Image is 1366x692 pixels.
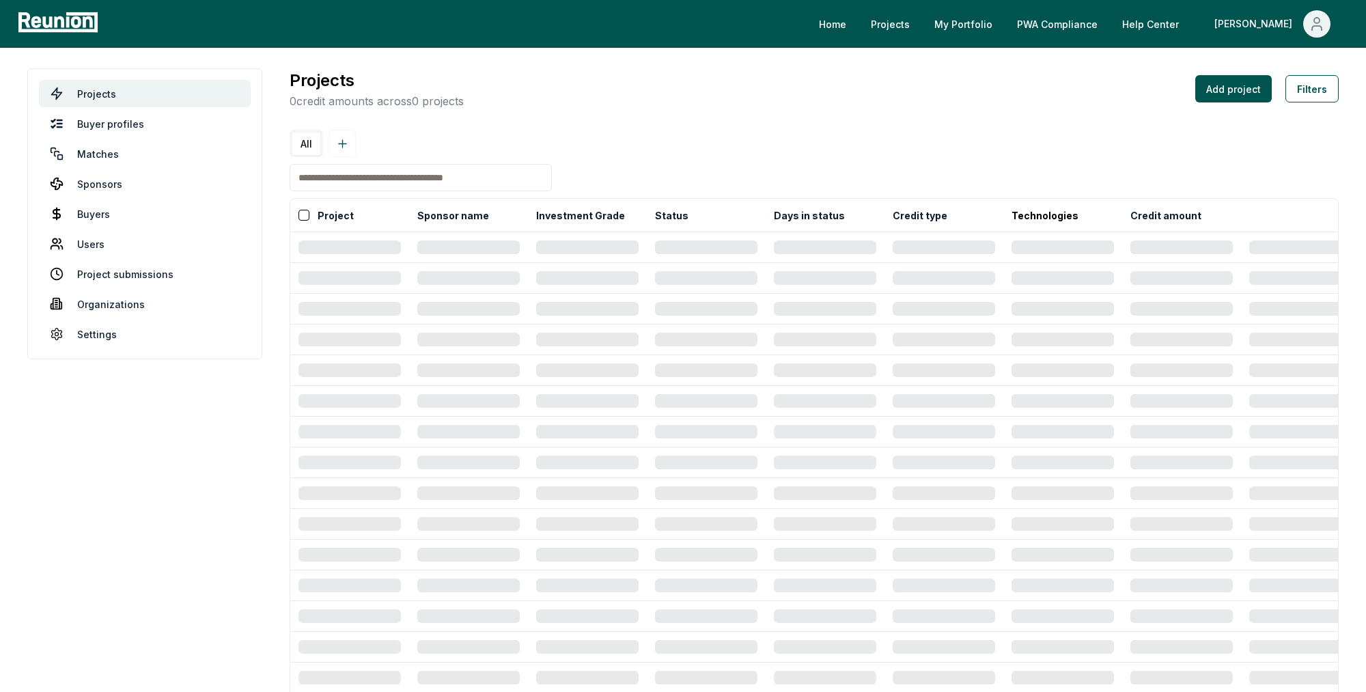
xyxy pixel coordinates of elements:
[1285,75,1339,102] button: Filters
[39,320,251,348] a: Settings
[39,170,251,197] a: Sponsors
[415,202,492,229] button: Sponsor name
[290,68,464,93] h3: Projects
[39,110,251,137] a: Buyer profiles
[39,260,251,288] a: Project submissions
[771,202,848,229] button: Days in status
[1128,202,1204,229] button: Credit amount
[652,202,691,229] button: Status
[39,290,251,318] a: Organizations
[808,10,1352,38] nav: Main
[290,93,464,109] p: 0 credit amounts across 0 projects
[923,10,1003,38] a: My Portfolio
[292,133,320,155] button: All
[39,80,251,107] a: Projects
[39,230,251,258] a: Users
[860,10,921,38] a: Projects
[1111,10,1190,38] a: Help Center
[808,10,857,38] a: Home
[1006,10,1109,38] a: PWA Compliance
[1214,10,1298,38] div: [PERSON_NAME]
[1195,75,1272,102] button: Add project
[39,140,251,167] a: Matches
[1203,10,1341,38] button: [PERSON_NAME]
[890,202,950,229] button: Credit type
[533,202,628,229] button: Investment Grade
[315,202,357,229] button: Project
[39,200,251,227] a: Buyers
